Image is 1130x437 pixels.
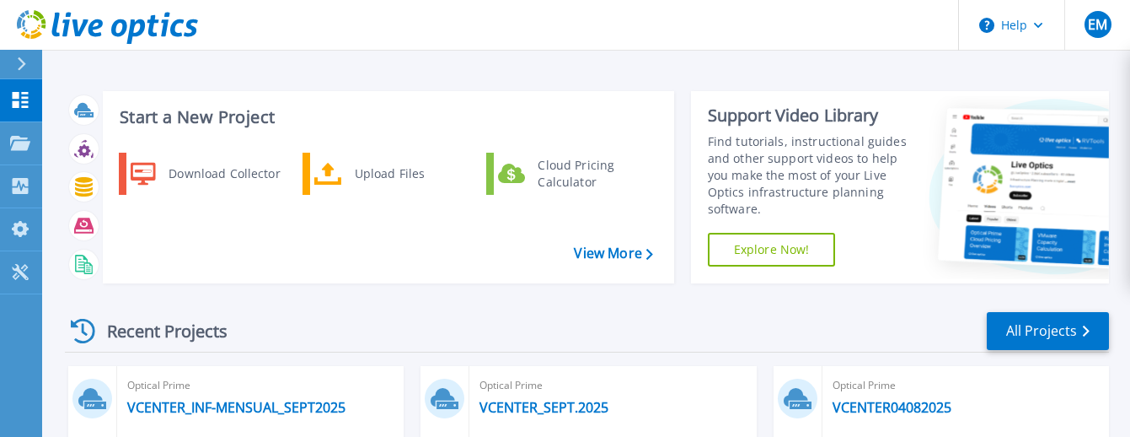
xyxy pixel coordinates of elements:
span: EM [1088,18,1107,31]
a: Upload Files [303,153,475,195]
a: VCENTER_INF-MENSUAL_SEPT2025 [127,399,345,416]
a: Download Collector [119,153,292,195]
span: Optical Prime [833,376,1099,395]
div: Upload Files [346,157,471,191]
a: All Projects [987,312,1109,350]
span: Optical Prime [127,376,394,395]
div: Recent Projects [65,310,250,352]
div: Find tutorials, instructional guides and other support videos to help you make the most of your L... [708,133,915,218]
a: Explore Now! [708,233,836,267]
a: VCENTER_SEPT.2025 [479,399,608,416]
div: Cloud Pricing Calculator [529,157,654,191]
div: Support Video Library [708,105,915,127]
h3: Start a New Project [120,108,652,127]
span: Optical Prime [479,376,746,395]
a: VCENTER04082025 [833,399,951,416]
a: View More [574,245,652,262]
a: Cloud Pricing Calculator [486,153,659,195]
div: Download Collector [160,157,287,191]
